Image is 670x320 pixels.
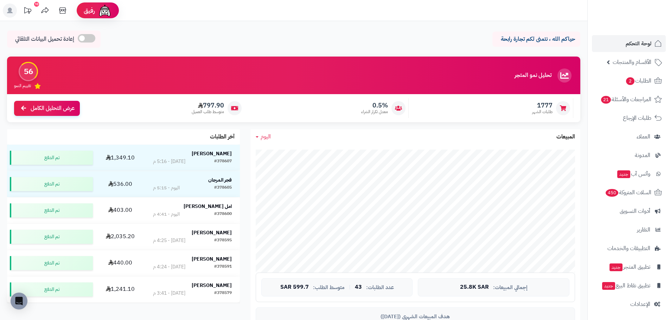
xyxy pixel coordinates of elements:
span: جديد [617,170,630,178]
span: تقييم النمو [14,83,31,89]
div: تم الدفع [10,177,93,191]
span: تطبيق المتجر [609,262,650,272]
div: تم الدفع [10,230,93,244]
div: #378600 [214,211,232,218]
span: رفيق [84,6,95,15]
strong: فجر المرجان [208,176,232,184]
div: #378595 [214,237,232,244]
span: وآتس آب [617,169,650,179]
div: تم الدفع [10,256,93,270]
span: 0.5% [361,102,388,109]
span: 450 [606,189,618,197]
span: التقارير [637,225,650,235]
span: متوسط الطلب: [313,285,345,290]
td: 2,035.20 [96,224,145,250]
a: الطلبات2 [592,72,666,89]
span: السلات المتروكة [605,188,651,197]
div: تم الدفع [10,203,93,217]
span: 1777 [532,102,553,109]
h3: تحليل نمو المتجر [515,72,551,79]
a: المدونة [592,147,666,164]
a: لوحة التحكم [592,35,666,52]
div: #378579 [214,290,232,297]
div: تم الدفع [10,151,93,165]
span: 599.7 SAR [280,284,309,290]
span: الطلبات [625,76,651,86]
strong: [PERSON_NAME] [192,282,232,289]
span: 797.90 [192,102,224,109]
a: اليوم [256,133,271,141]
td: 1,349.10 [96,145,145,171]
strong: [PERSON_NAME] [192,255,232,263]
span: 43 [355,284,362,290]
div: #378591 [214,263,232,270]
img: ai-face.png [98,4,112,18]
span: عدد الطلبات: [366,285,394,290]
a: تحديثات المنصة [19,4,36,19]
div: [DATE] - 3:41 م [153,290,185,297]
span: الأقسام والمنتجات [613,57,651,67]
a: وآتس آبجديد [592,165,666,182]
span: متوسط طلب العميل [192,109,224,115]
a: العملاء [592,128,666,145]
span: تطبيق نقاط البيع [601,281,650,290]
span: الإعدادات [630,299,650,309]
span: جديد [610,263,623,271]
a: طلبات الإرجاع [592,110,666,126]
div: اليوم - 4:41 م [153,211,180,218]
div: #378605 [214,184,232,191]
span: طلبات الشهر [532,109,553,115]
p: حياكم الله ، نتمنى لكم تجارة رابحة [498,35,575,43]
span: معدل تكرار الشراء [361,109,388,115]
div: Open Intercom Messenger [11,293,27,309]
td: 403.00 [96,197,145,223]
span: 25.8K SAR [460,284,489,290]
td: 536.00 [96,171,145,197]
td: 440.00 [96,250,145,276]
span: اليوم [261,132,271,141]
div: [DATE] - 5:16 م [153,158,185,165]
strong: [PERSON_NAME] [192,150,232,157]
span: | [349,285,351,290]
td: 1,241.10 [96,276,145,302]
a: أدوات التسويق [592,203,666,220]
strong: [PERSON_NAME] [192,229,232,236]
h3: المبيعات [556,134,575,140]
div: 10 [34,2,39,7]
a: عرض التحليل الكامل [14,101,80,116]
div: [DATE] - 4:25 م [153,237,185,244]
span: 2 [626,77,634,85]
a: السلات المتروكة450 [592,184,666,201]
span: المدونة [635,150,650,160]
div: تم الدفع [10,282,93,296]
img: logo-2.png [622,18,663,32]
div: اليوم - 5:15 م [153,184,180,191]
span: التطبيقات والخدمات [607,243,650,253]
a: الإعدادات [592,296,666,313]
div: #378607 [214,158,232,165]
span: جديد [602,282,615,290]
span: المراجعات والأسئلة [600,94,651,104]
a: تطبيق المتجرجديد [592,259,666,275]
a: التقارير [592,221,666,238]
a: تطبيق نقاط البيعجديد [592,277,666,294]
span: 21 [601,96,611,104]
a: المراجعات والأسئلة21 [592,91,666,108]
span: أدوات التسويق [620,206,650,216]
span: عرض التحليل الكامل [31,104,75,112]
div: [DATE] - 4:24 م [153,263,185,270]
span: لوحة التحكم [626,39,651,48]
span: إعادة تحميل البيانات التلقائي [15,35,74,43]
span: إجمالي المبيعات: [493,285,528,290]
a: التطبيقات والخدمات [592,240,666,257]
h3: آخر الطلبات [210,134,235,140]
span: العملاء [637,132,650,142]
span: طلبات الإرجاع [623,113,651,123]
strong: امل [PERSON_NAME] [184,203,232,210]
